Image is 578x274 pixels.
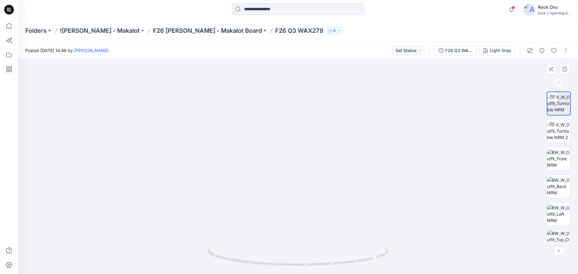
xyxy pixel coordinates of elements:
[25,26,47,35] a: Folders
[60,26,140,35] a: ![PERSON_NAME] - Makalot
[435,46,477,55] button: F26 Q3 WAX279 PROTO1_250917
[275,26,323,35] p: F26 Q3 WAX279
[547,230,570,254] img: BW_W_Outfit_Top_CloseUp NRM
[25,47,109,54] span: Posted [DATE] 14:46 by
[524,4,536,16] img: avatar
[479,46,515,55] button: Light Grey
[537,46,547,55] button: Details
[547,149,570,168] img: BW_W_Outfit_Front NRM
[490,47,511,54] div: Light Grey
[153,26,262,35] a: F26 [PERSON_NAME] - Makalot Board
[538,11,570,15] div: Dick's Sporting G...
[538,4,570,11] div: Rock Chu
[547,177,570,196] img: BW_W_Outfit_Back NRM
[445,47,473,54] div: F26 Q3 WAX279 PROTO1_250917
[547,205,570,223] img: BW_W_Outfit_Left NRM
[74,48,109,53] a: [PERSON_NAME]
[547,122,570,140] img: BW_W_Outfit_Turntable NRM 2
[547,94,570,113] img: BW_W_Outfit_Turntable NRM
[326,26,343,35] button: 6
[333,27,336,34] p: 6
